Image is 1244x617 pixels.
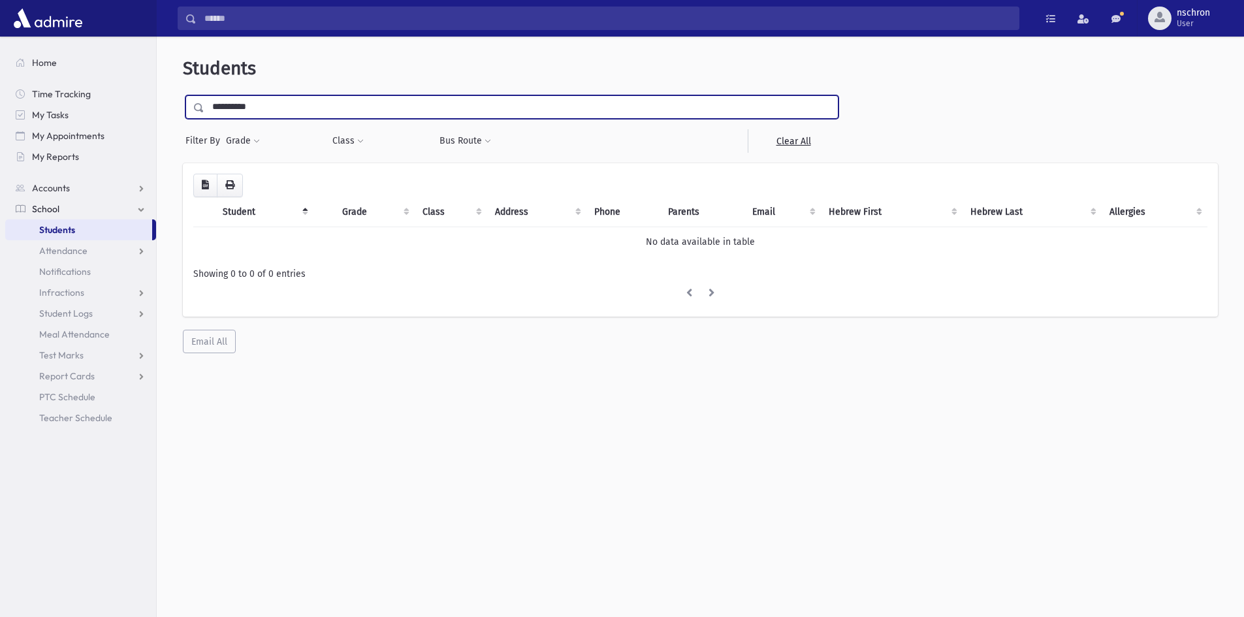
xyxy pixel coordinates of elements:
[39,308,93,319] span: Student Logs
[10,5,86,31] img: AdmirePro
[225,129,261,153] button: Grade
[39,391,95,403] span: PTC Schedule
[39,412,112,424] span: Teacher Schedule
[332,129,364,153] button: Class
[32,88,91,100] span: Time Tracking
[5,178,156,198] a: Accounts
[963,197,1102,227] th: Hebrew Last: activate to sort column ascending
[5,324,156,345] a: Meal Attendance
[5,366,156,387] a: Report Cards
[439,129,492,153] button: Bus Route
[744,197,821,227] th: Email: activate to sort column ascending
[39,370,95,382] span: Report Cards
[5,104,156,125] a: My Tasks
[39,224,75,236] span: Students
[5,282,156,303] a: Infractions
[193,227,1207,257] td: No data available in table
[5,219,152,240] a: Students
[193,267,1207,281] div: Showing 0 to 0 of 0 entries
[39,245,88,257] span: Attendance
[5,387,156,407] a: PTC Schedule
[5,146,156,167] a: My Reports
[415,197,488,227] th: Class: activate to sort column ascending
[32,182,70,194] span: Accounts
[39,328,110,340] span: Meal Attendance
[185,134,225,148] span: Filter By
[334,197,414,227] th: Grade: activate to sort column ascending
[1102,197,1207,227] th: Allergies: activate to sort column ascending
[660,197,744,227] th: Parents
[32,203,59,215] span: School
[5,261,156,282] a: Notifications
[821,197,962,227] th: Hebrew First: activate to sort column ascending
[5,125,156,146] a: My Appointments
[5,345,156,366] a: Test Marks
[5,52,156,73] a: Home
[1177,18,1210,29] span: User
[215,197,313,227] th: Student: activate to sort column descending
[5,84,156,104] a: Time Tracking
[1177,8,1210,18] span: nschron
[32,151,79,163] span: My Reports
[183,330,236,353] button: Email All
[487,197,586,227] th: Address: activate to sort column ascending
[39,349,84,361] span: Test Marks
[197,7,1019,30] input: Search
[39,266,91,277] span: Notifications
[39,287,84,298] span: Infractions
[32,57,57,69] span: Home
[183,57,256,79] span: Students
[586,197,660,227] th: Phone
[5,198,156,219] a: School
[5,240,156,261] a: Attendance
[217,174,243,197] button: Print
[748,129,838,153] a: Clear All
[193,174,217,197] button: CSV
[5,303,156,324] a: Student Logs
[32,130,104,142] span: My Appointments
[32,109,69,121] span: My Tasks
[5,407,156,428] a: Teacher Schedule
